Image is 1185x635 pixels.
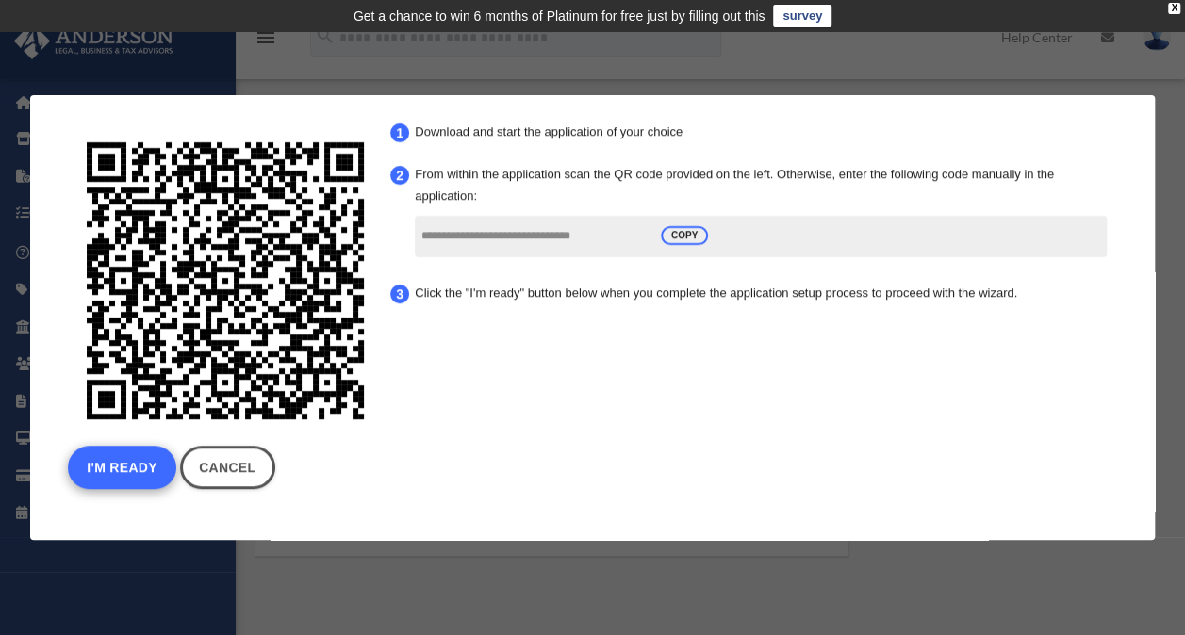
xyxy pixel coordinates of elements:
li: From within the application scan the QR code provided on the left. Otherwise, enter the following... [409,158,1111,268]
button: I'm Ready [68,446,176,489]
a: survey [773,5,831,27]
a: Cancel [180,446,275,489]
span: COPY [661,226,708,245]
div: Get a chance to win 6 months of Platinum for free just by filling out this [354,5,765,27]
li: Click the "I'm ready" button below when you complete the application setup process to proceed wit... [409,277,1111,310]
li: Download and start the application of your choice [409,116,1111,149]
img: svg+xml;base64,PHN2ZyB4bWxucz0iaHR0cDovL3d3dy53My5vcmcvMjAwMC9zdmciIHhtbG5zOnhsaW5rPSJodHRwOi8vd3... [74,130,376,431]
div: close [1168,3,1180,14]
